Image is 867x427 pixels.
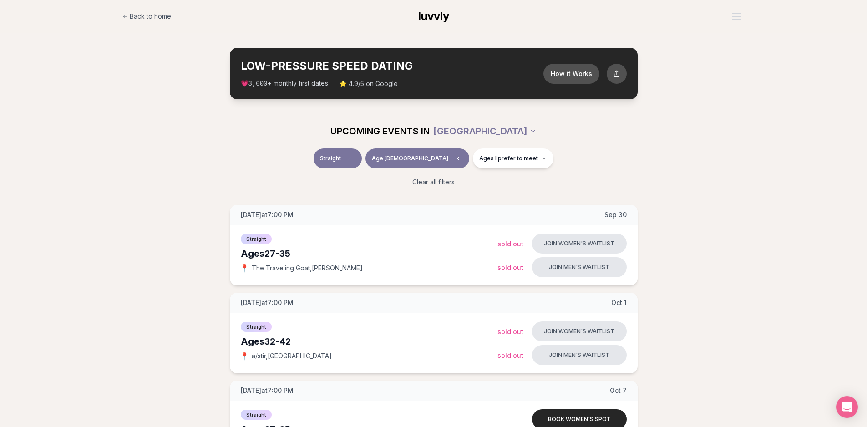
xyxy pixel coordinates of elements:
[473,148,553,168] button: Ages I prefer to meet
[452,153,463,164] span: Clear age
[729,10,745,23] button: Open menu
[330,125,430,137] span: UPCOMING EVENTS IN
[604,210,627,219] span: Sep 30
[241,210,294,219] span: [DATE] at 7:00 PM
[497,351,523,359] span: Sold Out
[252,264,363,273] span: The Traveling Goat , [PERSON_NAME]
[532,345,627,365] button: Join men's waitlist
[418,10,449,23] span: luvvly
[241,410,272,420] span: Straight
[241,352,248,360] span: 📍
[532,321,627,341] button: Join women's waitlist
[339,79,398,88] span: ⭐ 4.9/5 on Google
[532,257,627,277] button: Join men's waitlist
[497,264,523,271] span: Sold Out
[611,298,627,307] span: Oct 1
[241,59,543,73] h2: LOW-PRESSURE SPEED DATING
[241,298,294,307] span: [DATE] at 7:00 PM
[241,386,294,395] span: [DATE] at 7:00 PM
[372,155,448,162] span: Age [DEMOGRAPHIC_DATA]
[122,7,171,25] a: Back to home
[241,322,272,332] span: Straight
[433,121,537,141] button: [GEOGRAPHIC_DATA]
[314,148,362,168] button: StraightClear event type filter
[479,155,538,162] span: Ages I prefer to meet
[532,234,627,254] button: Join women's waitlist
[497,240,523,248] span: Sold Out
[543,64,599,84] button: How it Works
[252,351,332,361] span: a/stir , [GEOGRAPHIC_DATA]
[130,12,171,21] span: Back to home
[610,386,627,395] span: Oct 7
[320,155,341,162] span: Straight
[836,396,858,418] div: Open Intercom Messenger
[365,148,469,168] button: Age [DEMOGRAPHIC_DATA]Clear age
[241,335,497,348] div: Ages 32-42
[418,9,449,24] a: luvvly
[241,264,248,272] span: 📍
[497,328,523,335] span: Sold Out
[407,172,460,192] button: Clear all filters
[241,234,272,244] span: Straight
[241,247,497,260] div: Ages 27-35
[248,80,268,87] span: 3,000
[345,153,355,164] span: Clear event type filter
[241,79,328,88] span: 💗 + monthly first dates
